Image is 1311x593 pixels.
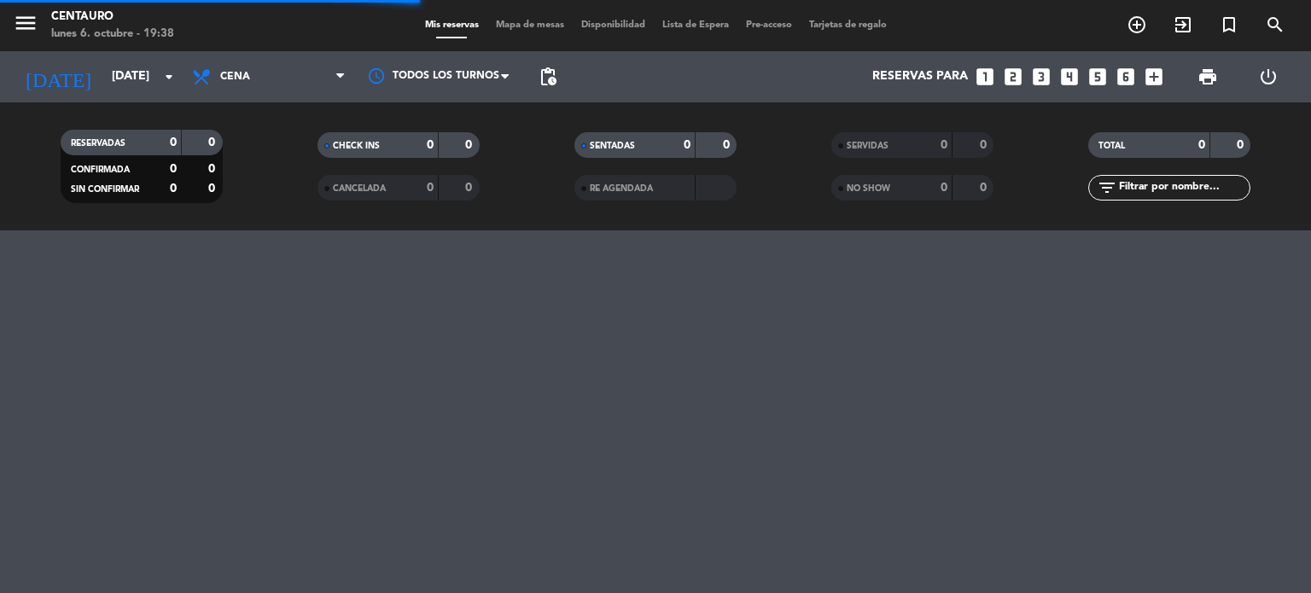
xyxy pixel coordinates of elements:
[1002,66,1024,88] i: looks_two
[427,182,434,194] strong: 0
[1197,67,1218,87] span: print
[13,58,103,96] i: [DATE]
[980,182,990,194] strong: 0
[941,182,947,194] strong: 0
[872,70,968,84] span: Reservas para
[159,67,179,87] i: arrow_drop_down
[170,137,177,148] strong: 0
[590,142,635,150] span: SENTADAS
[51,26,174,43] div: lunes 6. octubre - 19:38
[1238,51,1298,102] div: LOG OUT
[737,20,801,30] span: Pre-acceso
[333,184,386,193] span: CANCELADA
[1098,142,1125,150] span: TOTAL
[573,20,654,30] span: Disponibilidad
[13,10,38,36] i: menu
[590,184,653,193] span: RE AGENDADA
[51,9,174,26] div: Centauro
[1173,15,1193,35] i: exit_to_app
[1219,15,1239,35] i: turned_in_not
[1258,67,1279,87] i: power_settings_new
[847,142,889,150] span: SERVIDAS
[974,66,996,88] i: looks_one
[427,139,434,151] strong: 0
[538,67,558,87] span: pending_actions
[487,20,573,30] span: Mapa de mesas
[980,139,990,151] strong: 0
[1127,15,1147,35] i: add_circle_outline
[684,139,690,151] strong: 0
[1030,66,1052,88] i: looks_3
[1237,139,1247,151] strong: 0
[71,185,139,194] span: SIN CONFIRMAR
[71,139,125,148] span: RESERVADAS
[465,182,475,194] strong: 0
[1058,66,1081,88] i: looks_4
[208,163,218,175] strong: 0
[208,137,218,148] strong: 0
[13,10,38,42] button: menu
[1117,178,1250,197] input: Filtrar por nombre...
[654,20,737,30] span: Lista de Espera
[170,183,177,195] strong: 0
[417,20,487,30] span: Mis reservas
[847,184,890,193] span: NO SHOW
[1143,66,1165,88] i: add_box
[465,139,475,151] strong: 0
[71,166,130,174] span: CONFIRMADA
[1097,177,1117,198] i: filter_list
[801,20,895,30] span: Tarjetas de regalo
[170,163,177,175] strong: 0
[723,139,733,151] strong: 0
[1115,66,1137,88] i: looks_6
[333,142,380,150] span: CHECK INS
[1087,66,1109,88] i: looks_5
[941,139,947,151] strong: 0
[220,71,250,83] span: Cena
[1265,15,1285,35] i: search
[208,183,218,195] strong: 0
[1198,139,1205,151] strong: 0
